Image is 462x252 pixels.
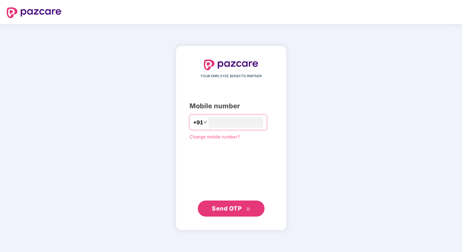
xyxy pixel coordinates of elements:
span: +91 [193,118,203,127]
div: Mobile number [189,101,273,111]
span: double-right [246,207,250,211]
img: logo [204,59,259,70]
button: Send OTPdouble-right [198,201,265,217]
img: logo [7,7,61,18]
span: Send OTP [212,205,242,212]
span: YOUR EMPLOYEE BENEFITS PARTNER [200,74,262,79]
a: Change mobile number? [189,134,240,139]
span: down [203,120,207,124]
